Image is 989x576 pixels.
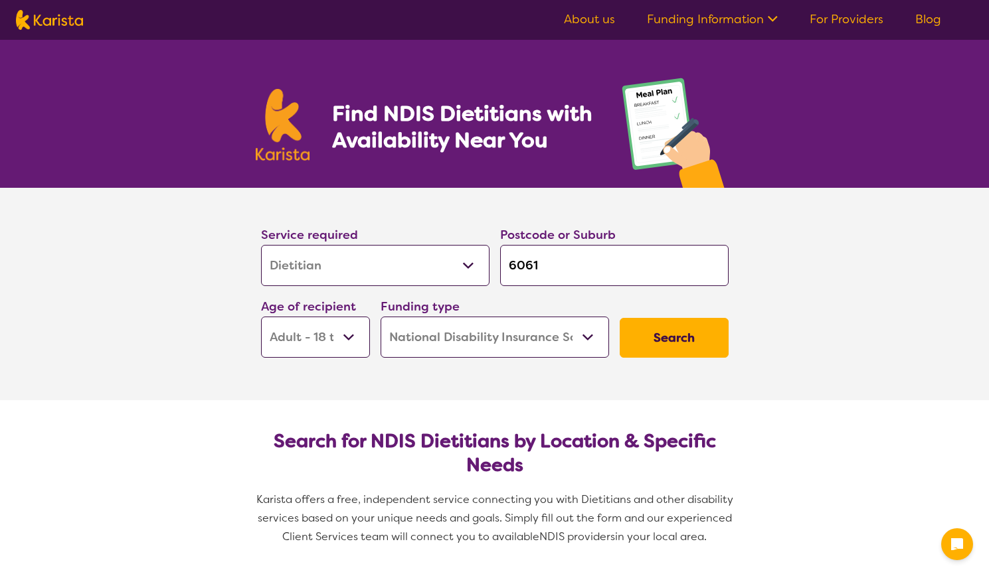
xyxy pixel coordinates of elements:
input: Type [500,245,729,286]
span: Karista offers a free, independent service connecting you with Dietitians and other disability se... [256,492,736,543]
a: Blog [915,11,941,27]
span: in your local area. [615,530,707,543]
label: Funding type [381,299,460,315]
span: providers [567,530,615,543]
h2: Search for NDIS Dietitians by Location & Specific Needs [272,429,718,477]
label: Age of recipient [261,299,356,315]
span: NDIS [539,530,565,543]
button: Search [620,318,729,358]
label: Service required [261,227,358,243]
a: For Providers [810,11,883,27]
img: Karista logo [16,10,83,30]
img: Karista logo [256,89,310,161]
label: Postcode or Suburb [500,227,616,243]
h1: Find NDIS Dietitians with Availability Near You [332,100,594,153]
a: Funding Information [647,11,778,27]
img: dietitian [618,72,734,188]
a: About us [564,11,615,27]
